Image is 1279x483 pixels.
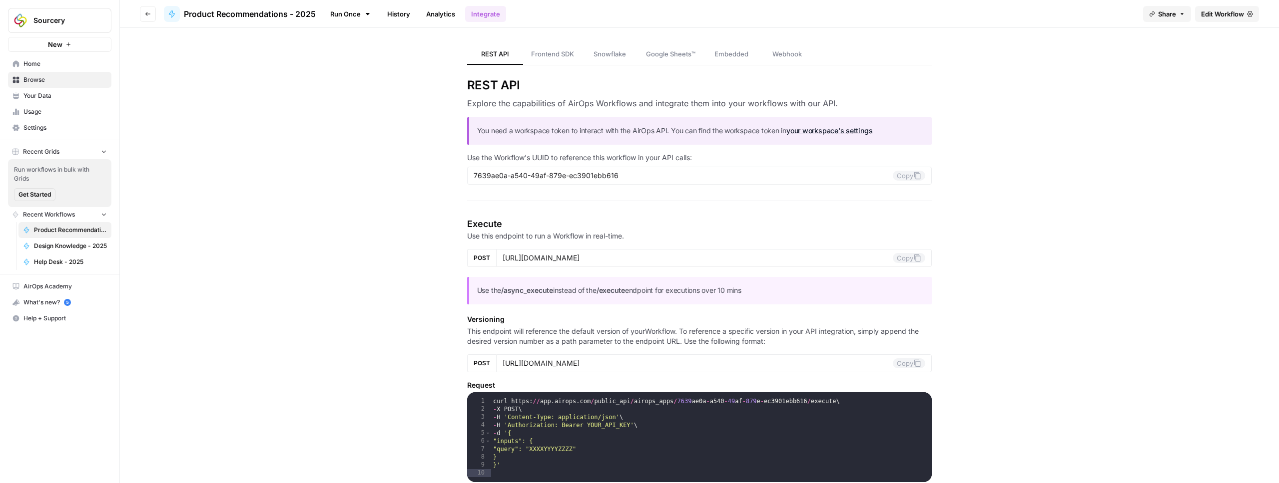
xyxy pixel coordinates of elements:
span: Product Recommendations - 2025 [34,226,107,235]
div: 1 [467,397,491,405]
a: Product Recommendations - 2025 [18,222,111,238]
a: History [381,6,416,22]
div: 5 [467,429,491,437]
a: 5 [64,299,71,306]
button: What's new? 5 [8,294,111,310]
span: Usage [23,107,107,116]
span: POST [474,359,490,368]
a: Google Sheets™ [638,44,703,65]
button: Recent Grids [8,144,111,159]
a: REST API [467,44,523,65]
a: AirOps Academy [8,278,111,294]
p: You need a workspace token to interact with the AirOps API. You can find the workspace token in [477,125,924,137]
a: Design Knowledge - 2025 [18,238,111,254]
div: 4 [467,421,491,429]
a: Webhook [759,44,815,65]
button: Copy [893,253,925,263]
h5: Versioning [467,314,932,324]
span: Settings [23,123,107,132]
span: Run workflows in bulk with Grids [14,165,105,183]
div: 3 [467,413,491,421]
a: Help Desk - 2025 [18,254,111,270]
button: Recent Workflows [8,207,111,222]
div: 6 [467,437,491,445]
span: Webhook [772,49,802,59]
button: Copy [893,358,925,368]
button: Copy [893,171,925,181]
span: Toggle code folding, rows 6 through 8 [485,437,491,445]
span: Sourcery [33,15,94,25]
img: Sourcery Logo [11,11,29,29]
h5: Request [467,380,932,390]
span: Home [23,59,107,68]
button: Share [1143,6,1191,22]
a: Usage [8,104,111,120]
a: Edit Workflow [1195,6,1259,22]
p: Use the Workflow's UUID to reference this workflow in your API calls: [467,153,932,163]
a: Home [8,56,111,72]
div: What's new? [8,295,111,310]
span: Snowflake [594,49,626,59]
span: Embedded [714,49,748,59]
span: Help Desk - 2025 [34,257,107,266]
a: Settings [8,120,111,136]
span: Toggle code folding, rows 5 through 9 [485,429,491,437]
button: New [8,37,111,52]
text: 5 [66,300,68,305]
p: Use the instead of the endpoint for executions over 10 mins [477,285,924,296]
div: 2 [467,405,491,413]
span: Your Data [23,91,107,100]
a: your workspace's settings [786,126,872,135]
span: Help + Support [23,314,107,323]
span: Design Knowledge - 2025 [34,241,107,250]
span: Get Started [18,190,51,199]
div: 10 [467,469,491,477]
span: Recent Grids [23,147,59,156]
h3: Explore the capabilities of AirOps Workflows and integrate them into your workflows with our API. [467,97,932,109]
span: Google Sheets™ [646,49,695,59]
button: Help + Support [8,310,111,326]
strong: /execute [597,286,625,294]
span: AirOps Academy [23,282,107,291]
h2: REST API [467,77,932,93]
div: 9 [467,461,491,469]
p: Use this endpoint to run a Workflow in real-time. [467,231,932,241]
span: Recent Workflows [23,210,75,219]
a: Your Data [8,88,111,104]
a: Integrate [465,6,506,22]
button: Workspace: Sourcery [8,8,111,33]
a: Frontend SDK [523,44,582,65]
a: Snowflake [582,44,638,65]
div: 8 [467,453,491,461]
strong: /async_execute [501,286,553,294]
div: 7 [467,445,491,453]
span: POST [474,253,490,262]
button: Get Started [14,188,55,201]
a: Browse [8,72,111,88]
span: REST API [481,49,509,59]
span: Frontend SDK [531,49,574,59]
span: Browse [23,75,107,84]
h4: Execute [467,217,932,231]
span: Product Recommendations - 2025 [184,8,316,20]
span: Edit Workflow [1201,9,1244,19]
a: Analytics [420,6,461,22]
a: Embedded [703,44,759,65]
a: Product Recommendations - 2025 [164,6,316,22]
span: Share [1158,9,1176,19]
a: Run Once [324,5,377,22]
p: This endpoint will reference the default version of your Workflow . To reference a specific versi... [467,326,932,346]
span: New [48,39,62,49]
